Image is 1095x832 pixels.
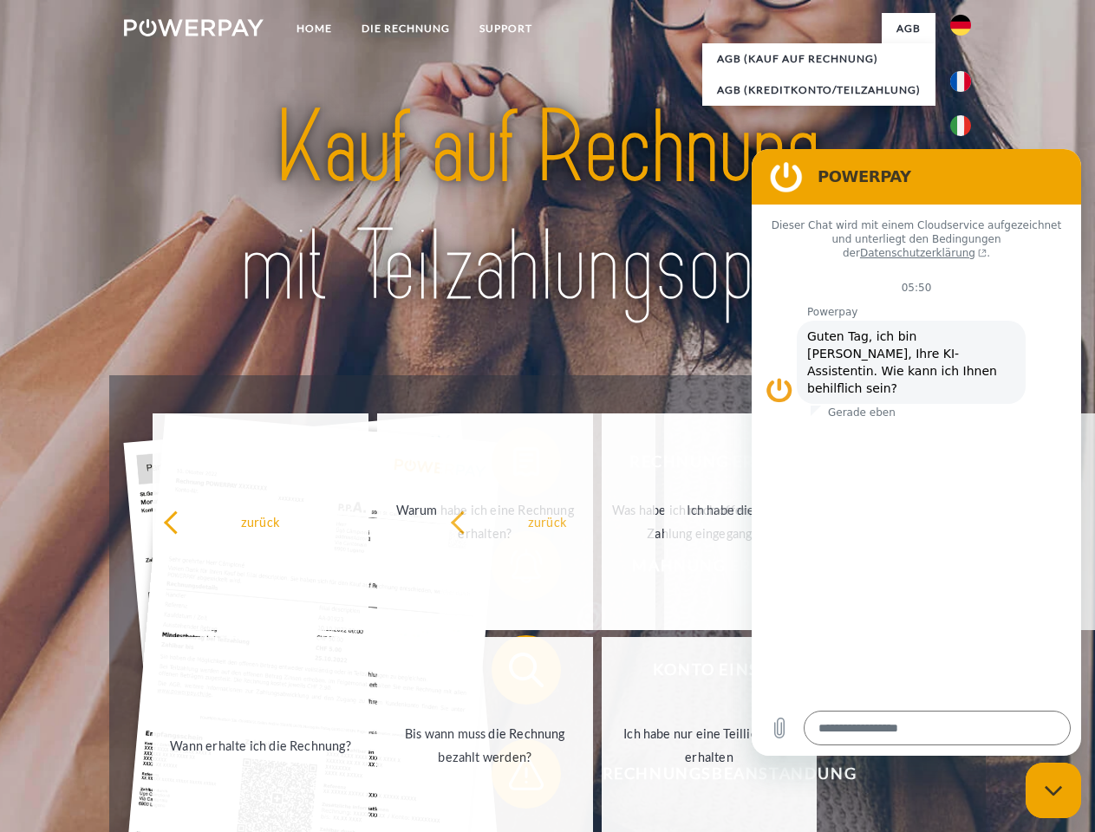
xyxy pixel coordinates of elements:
a: Home [282,13,347,44]
div: zurück [163,510,358,533]
a: AGB (Kreditkonto/Teilzahlung) [702,75,935,106]
div: Wann erhalte ich die Rechnung? [163,733,358,757]
img: logo-powerpay-white.svg [124,19,264,36]
a: SUPPORT [465,13,547,44]
div: Bis wann muss die Rechnung bezahlt werden? [388,722,583,769]
iframe: Schaltfläche zum Öffnen des Messaging-Fensters; Konversation läuft [1026,763,1081,818]
img: de [950,15,971,36]
iframe: Messaging-Fenster [752,149,1081,756]
div: Ich habe nur eine Teillieferung erhalten [612,722,807,769]
a: AGB (Kauf auf Rechnung) [702,43,935,75]
a: agb [882,13,935,44]
img: fr [950,71,971,92]
div: Warum habe ich eine Rechnung erhalten? [388,498,583,545]
div: Ich habe die Rechnung bereits bezahlt [675,498,870,545]
div: zurück [450,510,645,533]
a: DIE RECHNUNG [347,13,465,44]
img: title-powerpay_de.svg [166,83,929,332]
img: it [950,115,971,136]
